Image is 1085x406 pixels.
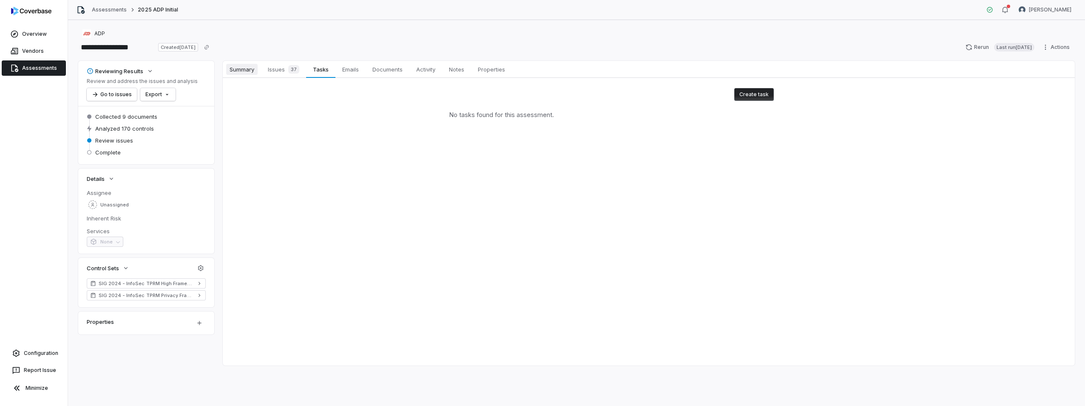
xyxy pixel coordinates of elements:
a: Assessments [92,6,127,13]
button: Report Issue [3,363,64,378]
dt: Services [87,227,206,235]
span: Summary [226,64,258,75]
button: Actions [1040,41,1075,54]
button: Copy link [199,40,214,55]
span: Last run [DATE] [994,43,1034,51]
a: SIG 2024 - InfoSec TPRM Privacy Framework [87,290,206,300]
a: Overview [2,26,66,42]
img: logo-D7KZi-bG.svg [11,7,51,15]
button: RerunLast run[DATE] [960,41,1040,54]
span: Analyzed 170 controls [95,125,154,132]
span: Details [87,175,105,183]
span: SIG 2024 - InfoSec TPRM Privacy Framework [99,292,194,299]
a: SIG 2024 - InfoSec TPRM High Framework [87,278,206,289]
div: No tasks found for this assessment. [449,110,554,119]
button: Adam Hauseman avatar[PERSON_NAME] [1014,3,1076,16]
button: Minimize [3,380,64,397]
p: Review and address the issues and analysis [87,78,198,85]
span: Notes [446,64,468,75]
a: Assessments [2,60,66,76]
button: Export [140,88,176,101]
img: Adam Hauseman avatar [1019,6,1025,13]
span: Emails [339,64,362,75]
span: 37 [288,65,299,74]
a: Configuration [3,346,64,361]
dt: Inherent Risk [87,214,206,222]
div: Reviewing Results [87,67,143,75]
button: Create task [734,88,774,101]
span: Issues [264,63,303,75]
span: 2025 ADP Initial [138,6,178,13]
span: Activity [413,64,439,75]
button: Control Sets [84,260,132,276]
span: Collected 9 documents [95,113,157,120]
button: https://adp.com/ADP [80,26,108,41]
span: SIG 2024 - InfoSec TPRM High Framework [99,280,194,287]
span: Unassigned [100,202,129,208]
button: Reviewing Results [84,63,156,79]
span: Review issues [95,137,133,144]
button: Go to issues [87,88,137,101]
span: ADP [94,30,105,37]
span: Tasks [310,64,332,75]
span: Created [DATE] [158,43,198,51]
span: Documents [369,64,406,75]
span: [PERSON_NAME] [1029,6,1071,13]
dt: Assignee [87,189,206,197]
span: Complete [95,149,121,156]
a: Vendors [2,43,66,59]
span: Properties [474,64,508,75]
span: Control Sets [87,264,119,272]
button: Details [84,171,117,186]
